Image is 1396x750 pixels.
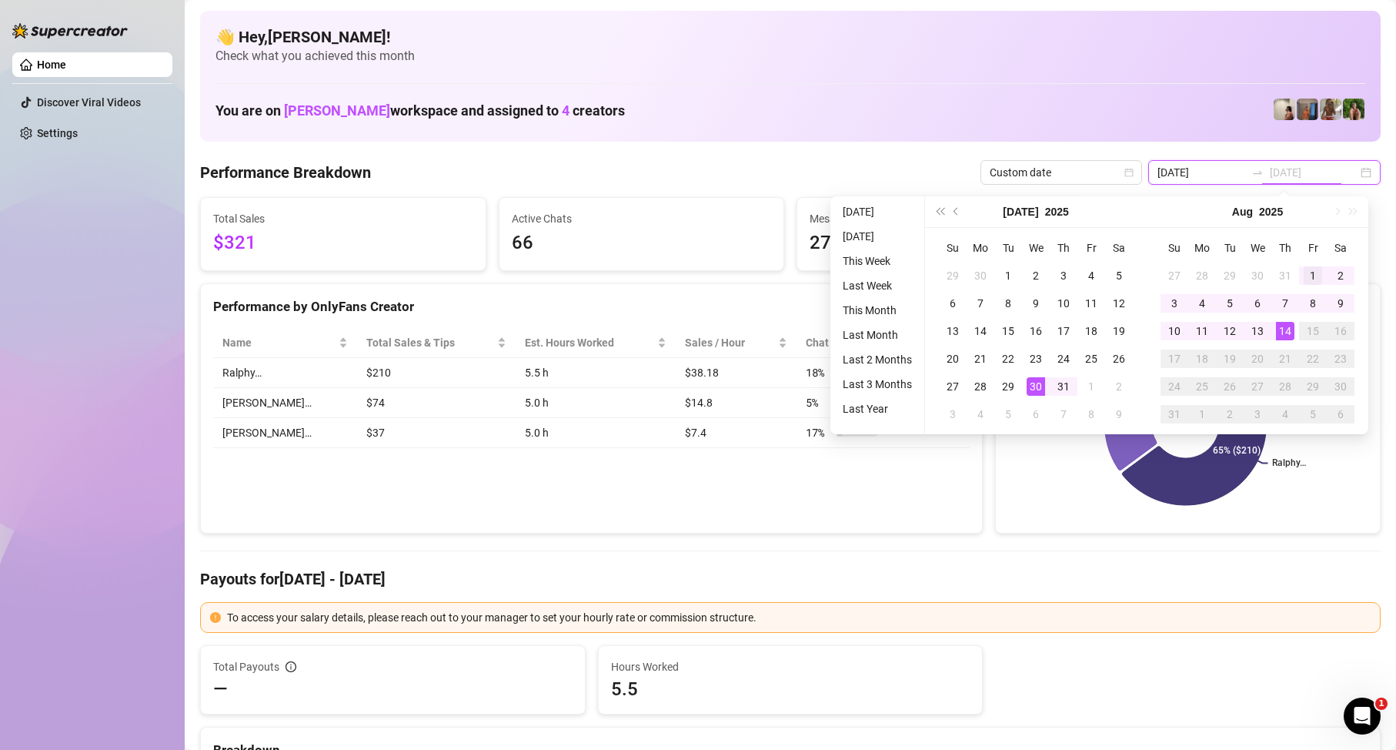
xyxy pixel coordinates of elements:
[562,102,569,119] span: 4
[213,328,357,358] th: Name
[1304,322,1322,340] div: 15
[948,196,965,227] button: Previous month (PageUp)
[1077,234,1105,262] th: Fr
[837,400,918,418] li: Last Year
[837,350,918,369] li: Last 2 Months
[1188,290,1216,317] td: 2025-08-04
[1105,234,1133,262] th: Sa
[1232,196,1253,227] button: Choose a month
[1331,266,1350,285] div: 2
[1221,350,1239,368] div: 19
[1248,266,1267,285] div: 30
[1054,266,1073,285] div: 3
[1022,290,1050,317] td: 2025-07-09
[939,262,967,290] td: 2025-06-29
[1077,317,1105,345] td: 2025-07-18
[1027,405,1045,424] div: 6
[1221,405,1239,424] div: 2
[37,59,66,71] a: Home
[1331,405,1350,424] div: 6
[994,290,1022,317] td: 2025-07-08
[227,609,1371,626] div: To access your salary details, please reach out to your manager to set your hourly rate or commis...
[1022,234,1050,262] th: We
[1157,164,1245,181] input: Start date
[1054,322,1073,340] div: 17
[215,26,1365,48] h4: 👋 Hey, [PERSON_NAME] !
[1276,266,1294,285] div: 31
[1327,262,1354,290] td: 2025-08-02
[797,328,970,358] th: Chat Conversion
[1271,234,1299,262] th: Th
[1105,317,1133,345] td: 2025-07-19
[971,405,990,424] div: 4
[999,266,1017,285] div: 1
[1022,317,1050,345] td: 2025-07-16
[611,658,970,675] span: Hours Worked
[810,210,1070,227] span: Messages Sent
[1221,294,1239,313] div: 5
[1216,290,1244,317] td: 2025-08-05
[806,334,948,351] span: Chat Conversion
[837,276,918,295] li: Last Week
[1082,377,1100,396] div: 1
[1027,266,1045,285] div: 2
[837,301,918,320] li: This Month
[213,677,228,701] span: —
[1027,322,1045,340] div: 16
[1110,294,1128,313] div: 12
[837,326,918,344] li: Last Month
[939,373,967,400] td: 2025-07-27
[939,345,967,373] td: 2025-07-20
[215,102,625,119] h1: You are on workspace and assigned to creators
[994,317,1022,345] td: 2025-07-15
[1343,99,1364,120] img: Nathaniel
[1050,345,1077,373] td: 2025-07-24
[676,358,797,388] td: $38.18
[967,290,994,317] td: 2025-07-07
[1161,290,1188,317] td: 2025-08-03
[1027,294,1045,313] div: 9
[1304,377,1322,396] div: 29
[1054,377,1073,396] div: 31
[213,210,473,227] span: Total Sales
[1188,262,1216,290] td: 2025-07-28
[213,418,357,448] td: [PERSON_NAME]…
[999,294,1017,313] div: 8
[1299,317,1327,345] td: 2025-08-15
[1216,317,1244,345] td: 2025-08-12
[994,400,1022,428] td: 2025-08-05
[1027,350,1045,368] div: 23
[1165,322,1184,340] div: 10
[1276,322,1294,340] div: 14
[1193,350,1211,368] div: 18
[837,227,918,246] li: [DATE]
[1244,317,1271,345] td: 2025-08-13
[1165,350,1184,368] div: 17
[943,405,962,424] div: 3
[1077,290,1105,317] td: 2025-07-11
[1050,400,1077,428] td: 2025-08-07
[971,266,990,285] div: 30
[971,377,990,396] div: 28
[1276,294,1294,313] div: 7
[1248,350,1267,368] div: 20
[1244,234,1271,262] th: We
[284,102,390,119] span: [PERSON_NAME]
[1251,166,1264,179] span: to
[1271,345,1299,373] td: 2025-08-21
[366,334,495,351] span: Total Sales & Tips
[810,229,1070,258] span: 279
[1244,373,1271,400] td: 2025-08-27
[1271,290,1299,317] td: 2025-08-07
[1276,405,1294,424] div: 4
[837,203,918,221] li: [DATE]
[1050,290,1077,317] td: 2025-07-10
[1251,166,1264,179] span: swap-right
[967,345,994,373] td: 2025-07-21
[1276,350,1294,368] div: 21
[943,322,962,340] div: 13
[1050,234,1077,262] th: Th
[215,48,1365,65] span: Check what you achieved this month
[1124,168,1134,177] span: calendar
[1165,377,1184,396] div: 24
